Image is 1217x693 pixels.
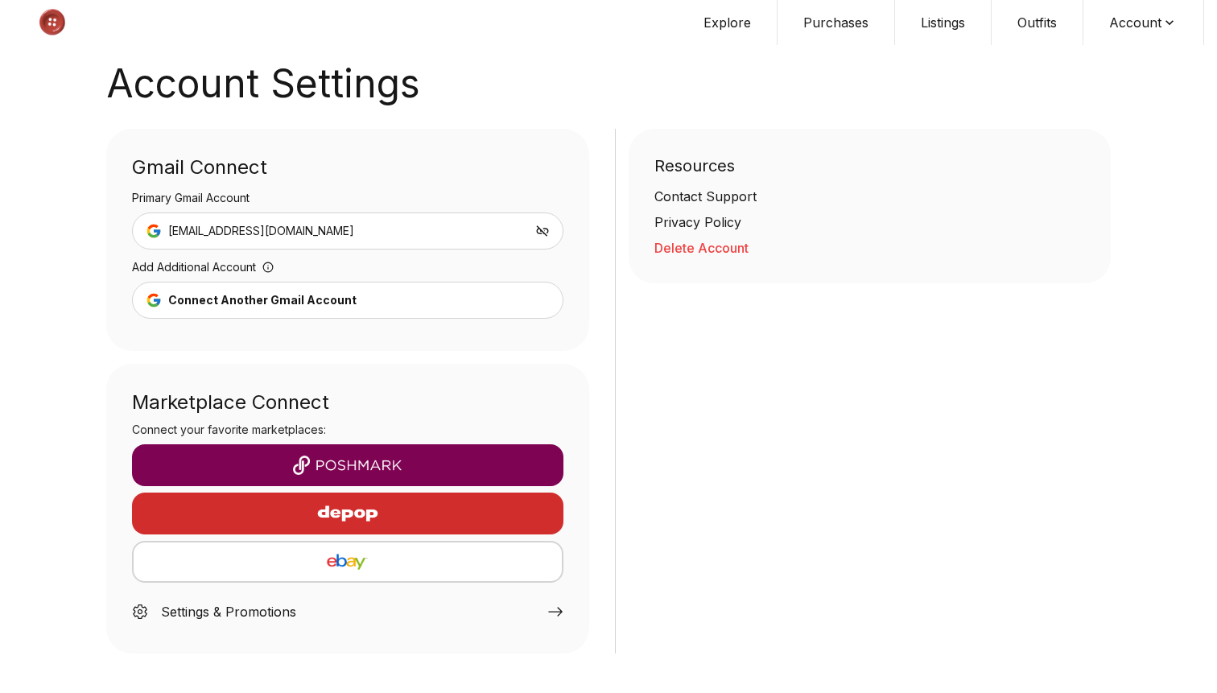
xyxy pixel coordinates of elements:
img: Poshmark logo [145,456,551,475]
button: Connect Another Gmail Account [132,282,563,319]
div: Resources [654,155,1086,187]
div: Primary Gmail Account [132,190,563,212]
div: Gmail Connect [132,155,563,190]
a: Privacy Policy [654,212,1086,232]
button: eBay logo [132,541,563,583]
button: Delete Account [654,238,1086,258]
div: Marketplace Connect [132,390,563,415]
button: Poshmark logo [132,444,563,486]
div: Settings & Promotions [161,602,296,621]
div: Connect Another Gmail Account [168,292,357,308]
h1: Account Settings [106,64,1111,103]
a: Contact Support [654,187,1086,206]
span: [EMAIL_ADDRESS][DOMAIN_NAME] [168,223,354,239]
div: Add Additional Account [132,259,563,282]
img: eBay logo [146,552,549,571]
img: Depop logo [278,494,418,533]
h3: Connect your favorite marketplaces: [132,422,563,438]
a: Settings & Promotions [132,589,563,628]
button: Depop logo [132,493,563,534]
